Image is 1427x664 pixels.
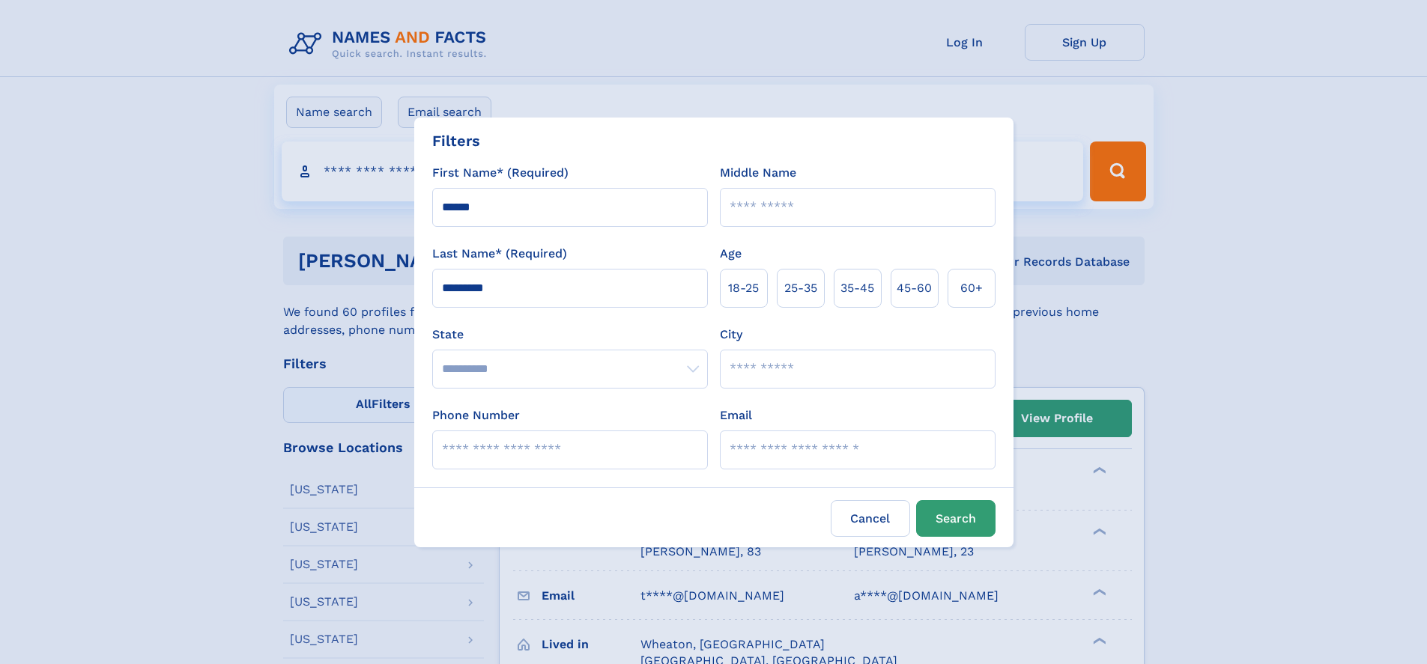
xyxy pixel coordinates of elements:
span: 18‑25 [728,279,759,297]
label: State [432,326,708,344]
label: Middle Name [720,164,796,182]
label: Cancel [831,500,910,537]
label: Last Name* (Required) [432,245,567,263]
div: Filters [432,130,480,152]
label: First Name* (Required) [432,164,569,182]
span: 25‑35 [784,279,817,297]
span: 35‑45 [840,279,874,297]
label: Email [720,406,752,424]
span: 60+ [960,279,983,297]
label: Age [720,245,742,263]
span: 45‑60 [897,279,932,297]
label: City [720,326,742,344]
button: Search [916,500,996,537]
label: Phone Number [432,406,520,424]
